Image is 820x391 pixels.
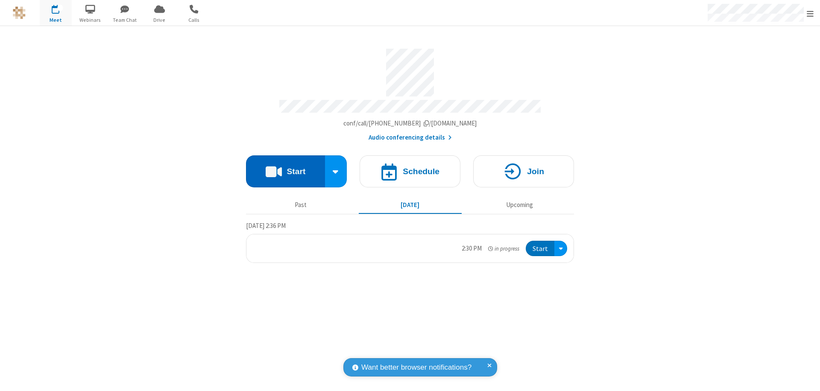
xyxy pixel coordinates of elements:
[359,197,462,213] button: [DATE]
[143,16,176,24] span: Drive
[13,6,26,19] img: QA Selenium DO NOT DELETE OR CHANGE
[554,241,567,257] div: Open menu
[246,222,286,230] span: [DATE] 2:36 PM
[287,167,305,175] h4: Start
[249,197,352,213] button: Past
[799,369,814,385] iframe: Chat
[109,16,141,24] span: Team Chat
[488,245,519,253] em: in progress
[325,155,347,187] div: Start conference options
[526,241,554,257] button: Start
[360,155,460,187] button: Schedule
[178,16,210,24] span: Calls
[343,119,477,128] button: Copy my meeting room linkCopy my meeting room link
[246,155,325,187] button: Start
[58,5,63,11] div: 1
[343,119,477,127] span: Copy my meeting room link
[40,16,72,24] span: Meet
[468,197,571,213] button: Upcoming
[246,221,574,263] section: Today's Meetings
[527,167,544,175] h4: Join
[369,133,452,143] button: Audio conferencing details
[246,42,574,143] section: Account details
[473,155,574,187] button: Join
[361,362,471,373] span: Want better browser notifications?
[403,167,439,175] h4: Schedule
[74,16,106,24] span: Webinars
[462,244,482,254] div: 2:30 PM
